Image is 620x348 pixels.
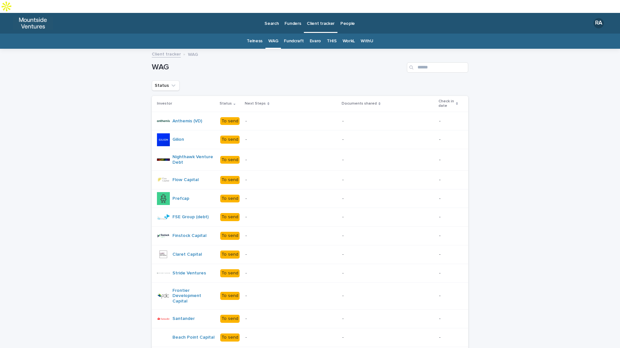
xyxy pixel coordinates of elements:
div: To send [220,136,240,144]
a: Nighthawk Venture Debt [172,154,215,165]
div: To send [220,117,240,125]
div: To send [220,232,240,240]
div: To send [220,176,240,184]
div: To send [220,315,240,323]
a: Finstock Capital [172,233,206,239]
div: To send [220,269,240,277]
div: - [245,137,247,142]
a: Santander [172,316,195,322]
div: - [245,118,247,124]
a: Client tracker [304,13,337,32]
div: - [342,335,344,340]
div: - [342,137,344,142]
p: Check in date [439,98,454,110]
a: Anthemis (VD) [172,118,202,124]
tr: Frontier Development Capital To send- - - [152,282,468,309]
p: - [439,335,458,340]
tr: Beach Point Capital To send- - - [152,328,468,347]
a: WAG [268,34,278,49]
p: - [439,252,458,257]
div: - [342,177,344,183]
p: - [439,196,458,201]
div: - [342,196,344,201]
a: WorkL [343,34,355,49]
a: Funders [282,13,304,33]
div: To send [220,251,240,259]
div: - [245,293,247,299]
a: WithU [361,34,373,49]
div: To send [220,292,240,300]
a: Telness [247,34,263,49]
p: - [439,214,458,220]
div: - [245,252,247,257]
p: - [439,316,458,322]
a: Claret Capital [172,252,202,257]
div: - [245,335,247,340]
a: FSE Group (debt) [172,214,209,220]
div: - [245,177,247,183]
p: Next Steps [245,100,266,107]
div: - [342,118,344,124]
div: - [245,316,247,322]
tr: Santander To send- - - [152,309,468,328]
p: People [340,13,355,26]
tr: Prefcap To send- - - [152,189,468,208]
p: - [439,118,458,124]
p: Client tracker [307,13,335,26]
p: - [439,233,458,239]
div: RA [594,18,604,28]
tr: FSE Group (debt) To send- - - [152,208,468,227]
p: Investor [157,100,172,107]
a: Fundcraft [284,34,304,49]
div: To send [220,195,240,203]
tr: Stride Ventures To send- - - [152,264,468,282]
tr: Flow Capital To send- - - [152,170,468,189]
p: - [439,271,458,276]
div: To send [220,156,240,164]
div: - [342,271,344,276]
tr: Anthemis (VD) To send- - - [152,112,468,130]
button: Status [152,80,180,91]
p: - [439,157,458,163]
input: Search [407,62,468,73]
div: - [245,214,247,220]
div: - [342,157,344,163]
a: Client tracker [152,50,181,57]
div: - [342,214,344,220]
div: - [342,252,344,257]
tr: Finstock Capital To send- - - [152,227,468,245]
a: Frontier Development Capital [172,288,215,304]
div: To send [220,333,240,342]
div: - [245,196,247,201]
a: Flow Capital [172,177,199,183]
a: Search [262,13,282,33]
p: - [439,293,458,299]
img: ocD6MQ3pT7Gfft3G6jrd [13,17,53,30]
div: - [342,293,344,299]
a: Stride Ventures [172,271,206,276]
div: - [245,157,247,163]
p: Funders [284,13,301,26]
p: - [439,137,458,142]
a: Prefcap [172,196,189,201]
p: Search [264,13,279,26]
tr: Gilion To send- - - [152,130,468,149]
p: Status [220,100,232,107]
a: Evaro [310,34,321,49]
div: - [245,233,247,239]
a: People [337,13,358,33]
a: THIS [327,34,337,49]
div: - [342,233,344,239]
div: - [342,316,344,322]
a: Gilion [172,137,184,142]
p: - [439,177,458,183]
h1: WAG [152,63,404,72]
div: To send [220,213,240,221]
tr: Nighthawk Venture Debt To send- - - [152,149,468,171]
p: Documents shared [342,100,377,107]
a: Beach Point Capital [172,335,214,340]
tr: Claret Capital To send- - - [152,245,468,264]
div: - [245,271,247,276]
p: WAG [188,50,198,57]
